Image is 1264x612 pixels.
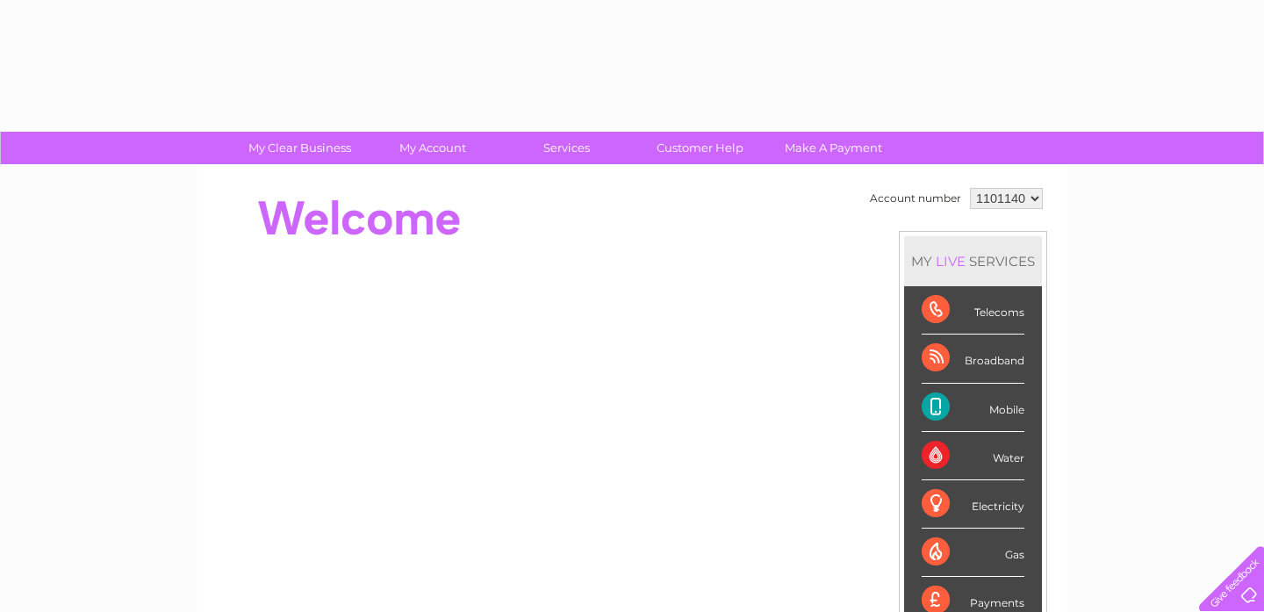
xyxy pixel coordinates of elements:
div: Electricity [922,480,1024,529]
div: Broadband [922,335,1024,383]
td: Account number [865,184,966,213]
a: Customer Help [628,132,772,164]
div: Gas [922,529,1024,577]
div: LIVE [932,253,969,270]
a: My Account [361,132,506,164]
a: My Clear Business [227,132,372,164]
div: Water [922,432,1024,480]
div: Telecoms [922,286,1024,335]
a: Services [494,132,639,164]
div: Mobile [922,384,1024,432]
a: Make A Payment [761,132,906,164]
div: MY SERVICES [904,236,1042,286]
